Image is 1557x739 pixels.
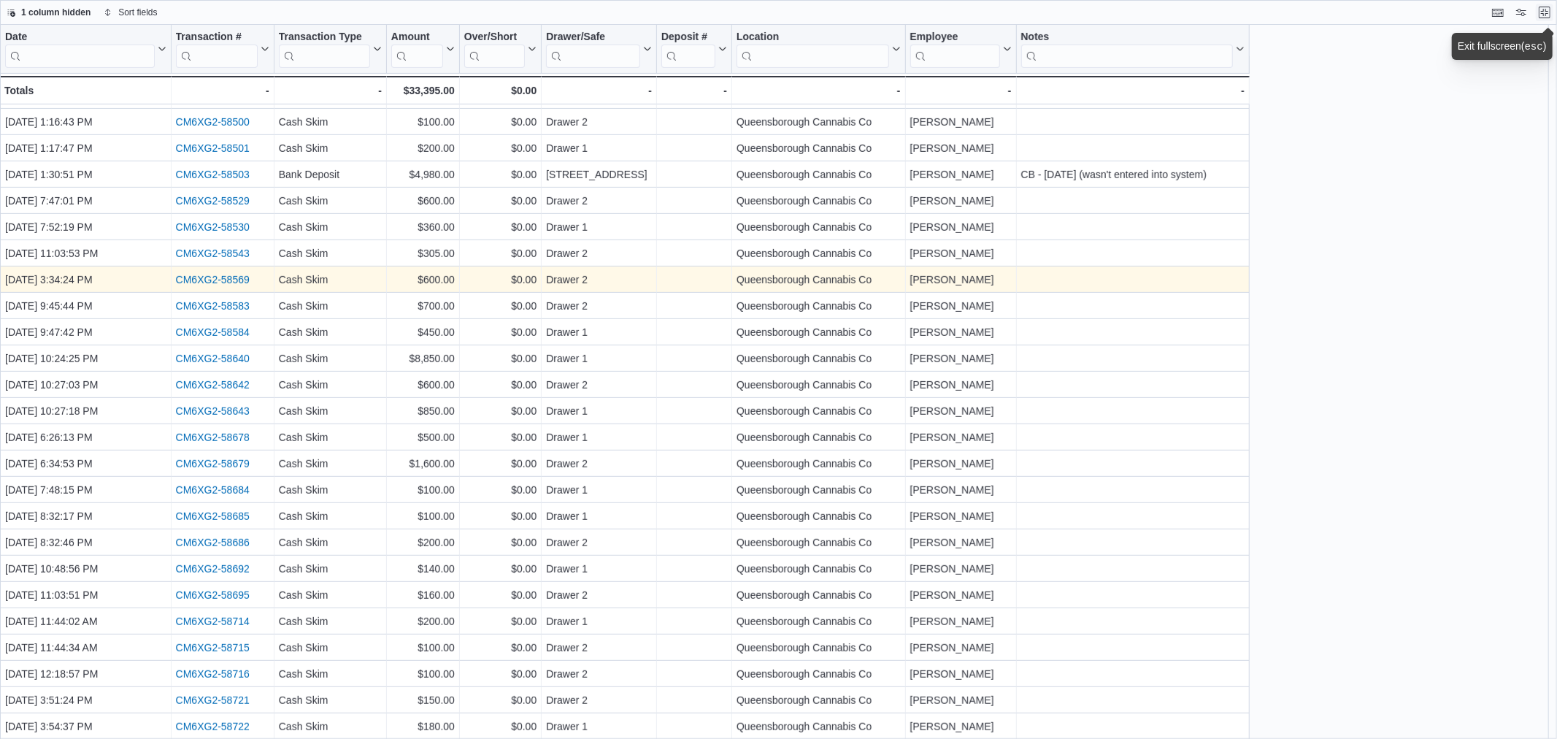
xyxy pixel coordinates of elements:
[176,274,250,286] a: CM6XG2-58569
[546,113,652,131] div: Drawer 2
[391,166,455,183] div: $4,980.00
[176,484,250,496] a: CM6XG2-58684
[176,353,250,364] a: CM6XG2-58640
[5,586,166,604] div: [DATE] 11:03:51 PM
[176,537,250,548] a: CM6XG2-58686
[279,692,382,709] div: Cash Skim
[279,376,382,394] div: Cash Skim
[546,586,652,604] div: Drawer 2
[279,113,382,131] div: Cash Skim
[391,639,455,656] div: $100.00
[910,718,1012,735] div: [PERSON_NAME]
[737,31,889,68] div: Location
[737,271,901,288] div: Queensborough Cannabis Co
[391,508,455,525] div: $100.00
[5,271,166,288] div: [DATE] 3:34:24 PM
[1525,41,1543,53] kbd: esc
[464,245,537,262] div: $0.00
[910,429,1012,446] div: [PERSON_NAME]
[464,192,537,210] div: $0.00
[910,455,1012,472] div: [PERSON_NAME]
[737,402,901,420] div: Queensborough Cannabis Co
[737,113,901,131] div: Queensborough Cannabis Co
[546,376,652,394] div: Drawer 2
[279,192,382,210] div: Cash Skim
[5,350,166,367] div: [DATE] 10:24:25 PM
[546,718,652,735] div: Drawer 1
[279,508,382,525] div: Cash Skim
[910,665,1012,683] div: [PERSON_NAME]
[176,589,250,601] a: CM6XG2-58695
[464,350,537,367] div: $0.00
[910,139,1012,157] div: [PERSON_NAME]
[464,665,537,683] div: $0.00
[910,376,1012,394] div: [PERSON_NAME]
[5,113,166,131] div: [DATE] 1:16:43 PM
[5,31,166,68] button: Date
[910,350,1012,367] div: [PERSON_NAME]
[464,31,525,45] div: Over/Short
[1021,31,1234,45] div: Notes
[464,455,537,472] div: $0.00
[546,218,652,236] div: Drawer 1
[910,82,1012,99] div: -
[5,166,166,183] div: [DATE] 1:30:51 PM
[5,218,166,236] div: [DATE] 7:52:19 PM
[391,192,455,210] div: $600.00
[176,432,250,443] a: CM6XG2-58678
[464,534,537,551] div: $0.00
[464,613,537,630] div: $0.00
[737,586,901,604] div: Queensborough Cannabis Co
[464,586,537,604] div: $0.00
[910,402,1012,420] div: [PERSON_NAME]
[910,218,1012,236] div: [PERSON_NAME]
[176,221,250,233] a: CM6XG2-58530
[391,718,455,735] div: $180.00
[5,560,166,578] div: [DATE] 10:48:56 PM
[464,376,537,394] div: $0.00
[546,560,652,578] div: Drawer 1
[5,402,166,420] div: [DATE] 10:27:18 PM
[546,31,652,68] button: Drawer/Safe
[279,31,370,45] div: Transaction Type
[279,402,382,420] div: Cash Skim
[737,429,901,446] div: Queensborough Cannabis Co
[5,376,166,394] div: [DATE] 10:27:03 PM
[737,245,901,262] div: Queensborough Cannabis Co
[546,402,652,420] div: Drawer 1
[546,323,652,341] div: Drawer 1
[910,113,1012,131] div: [PERSON_NAME]
[737,613,901,630] div: Queensborough Cannabis Co
[391,692,455,709] div: $150.00
[737,297,901,315] div: Queensborough Cannabis Co
[391,376,455,394] div: $600.00
[737,455,901,472] div: Queensborough Cannabis Co
[5,429,166,446] div: [DATE] 6:26:13 PM
[737,31,889,45] div: Location
[737,718,901,735] div: Queensborough Cannabis Co
[546,139,652,157] div: Drawer 1
[546,245,652,262] div: Drawer 2
[737,692,901,709] div: Queensborough Cannabis Co
[176,31,269,68] button: Transaction #
[464,323,537,341] div: $0.00
[737,139,901,157] div: Queensborough Cannabis Co
[279,31,382,68] button: Transaction Type
[391,245,455,262] div: $305.00
[176,300,250,312] a: CM6XG2-58583
[5,192,166,210] div: [DATE] 7:47:01 PM
[391,323,455,341] div: $450.00
[546,613,652,630] div: Drawer 1
[279,613,382,630] div: Cash Skim
[279,639,382,656] div: Cash Skim
[5,31,155,45] div: Date
[391,139,455,157] div: $200.00
[737,376,901,394] div: Queensborough Cannabis Co
[176,616,250,627] a: CM6XG2-58714
[546,350,652,367] div: Drawer 1
[5,481,166,499] div: [DATE] 7:48:15 PM
[279,534,382,551] div: Cash Skim
[176,31,258,68] div: Transaction # URL
[910,31,1012,68] button: Employee
[21,7,91,18] span: 1 column hidden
